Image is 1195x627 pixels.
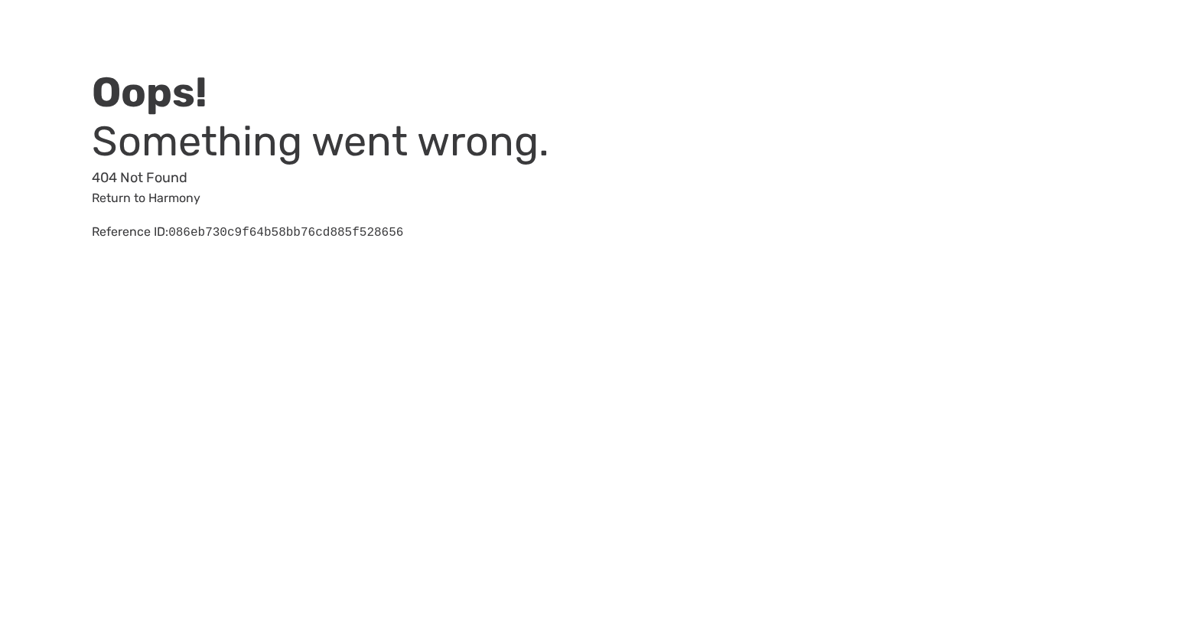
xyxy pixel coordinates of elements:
p: 404 Not Found [92,166,552,189]
h3: Something went wrong. [92,117,552,166]
a: Return to Harmony [92,191,200,205]
pre: 086eb730c9f64b58bb76cd885f528656 [168,226,403,240]
div: Reference ID: [92,223,552,242]
h2: Oops! [92,68,552,117]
